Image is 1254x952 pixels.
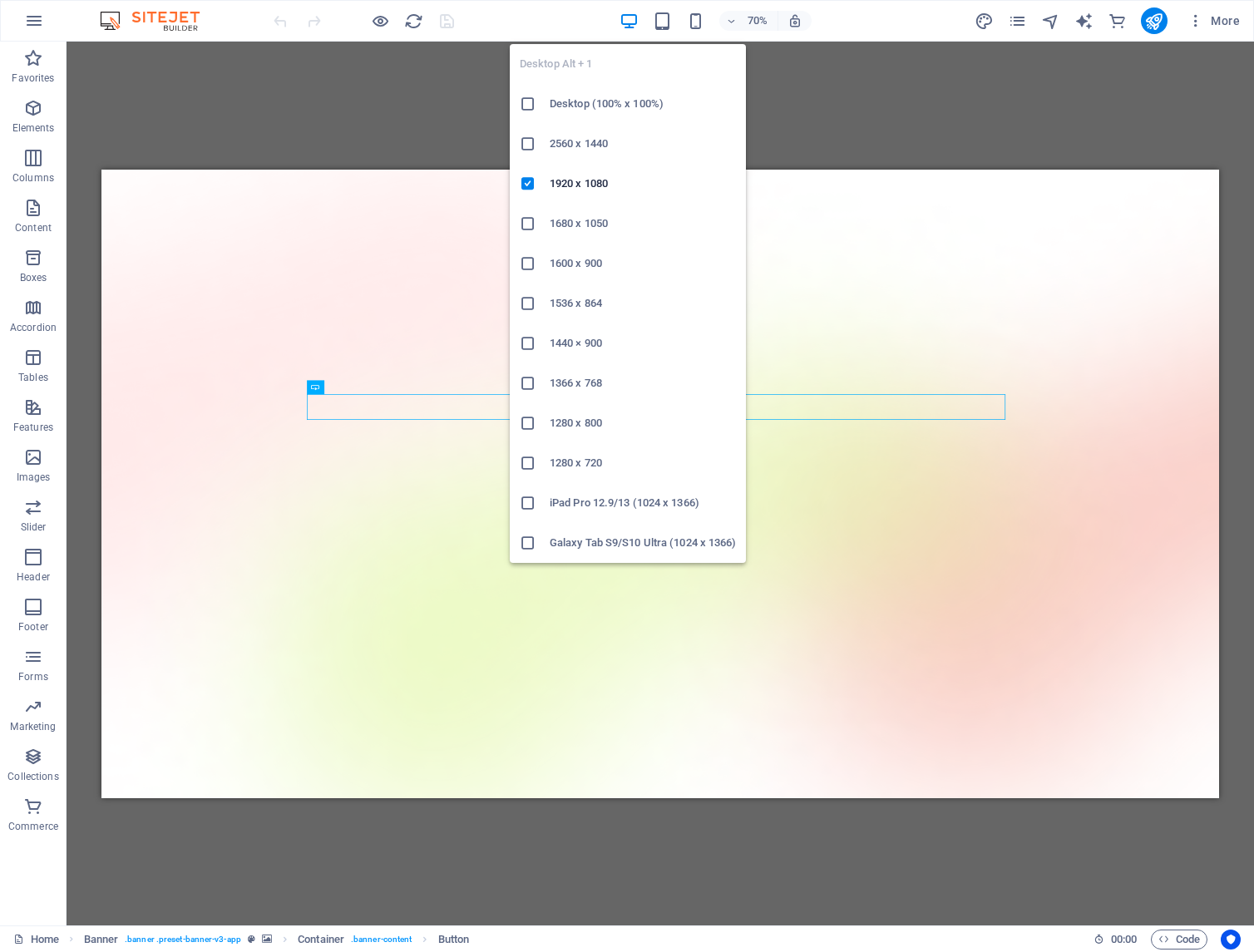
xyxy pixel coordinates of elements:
p: Footer [18,620,48,634]
p: Commerce [8,820,58,833]
p: Slider [21,520,47,534]
button: navigator [1041,11,1061,31]
button: design [975,11,995,31]
h6: Desktop (100% x 100%) [550,94,736,114]
p: Columns [12,171,54,185]
i: Navigator [1041,12,1060,31]
p: Elements [12,121,55,135]
button: More [1181,7,1247,34]
span: 00 00 [1111,930,1137,950]
h6: 1440 × 900 [550,333,736,353]
i: AI Writer [1074,12,1094,31]
p: Favorites [12,72,54,85]
p: Tables [18,371,48,384]
h6: 1680 x 1050 [550,214,736,234]
a: Home [13,930,59,950]
button: publish [1141,7,1168,34]
p: Collections [7,770,58,783]
span: More [1187,12,1240,29]
h6: 1280 x 800 [550,413,736,433]
p: Images [17,471,51,484]
button: pages [1008,11,1028,31]
p: Accordion [10,321,57,334]
button: 70% [719,11,778,31]
i: Reload page [404,12,423,31]
button: Code [1151,930,1207,950]
h6: 1600 x 900 [550,254,736,274]
h6: 2560 x 1440 [550,134,736,154]
p: Marketing [10,720,56,733]
i: Pages (Ctrl+Alt+S) [1008,12,1027,31]
span: : [1123,933,1125,945]
i: Publish [1144,12,1163,31]
h6: 1280 x 720 [550,453,736,473]
h6: iPad Pro 12.9/13 (1024 x 1366) [550,493,736,513]
p: Boxes [20,271,47,284]
button: Usercentrics [1221,930,1241,950]
button: reload [403,11,423,31]
p: Content [15,221,52,234]
span: Click to select. Double-click to edit [298,930,344,950]
span: Click to select. Double-click to edit [438,930,470,950]
h6: Galaxy Tab S9/S10 Ultra (1024 x 1366) [550,533,736,553]
span: Code [1158,930,1200,950]
img: Editor Logo [96,11,220,31]
span: Click to select. Double-click to edit [84,930,119,950]
span: . banner-content [351,930,412,950]
h6: Session time [1094,930,1138,950]
p: Header [17,570,50,584]
i: On resize automatically adjust zoom level to fit chosen device. [787,13,802,28]
nav: breadcrumb [84,930,470,950]
i: This element is a customizable preset [248,935,255,944]
h6: 1536 x 864 [550,293,736,313]
p: Forms [18,670,48,683]
p: Features [13,421,53,434]
h6: 1366 x 768 [550,373,736,393]
h6: 70% [744,11,771,31]
i: Design (Ctrl+Alt+Y) [975,12,994,31]
span: . banner .preset-banner-v3-app [125,930,241,950]
h6: 1920 x 1080 [550,174,736,194]
button: text_generator [1074,11,1094,31]
i: This element contains a background [262,935,272,944]
button: commerce [1108,11,1128,31]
